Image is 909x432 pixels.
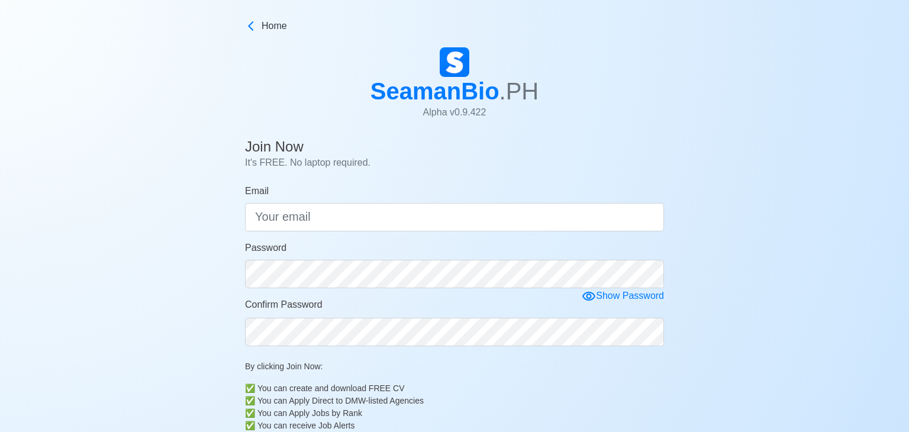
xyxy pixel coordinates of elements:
a: Home [245,19,664,33]
img: Logo [440,47,469,77]
div: Show Password [582,289,664,304]
b: ✅ [245,407,255,420]
b: ✅ [245,395,255,407]
a: SeamanBio.PHAlpha v0.9.422 [370,47,539,129]
div: You can Apply Direct to DMW-listed Agencies [257,395,664,407]
b: ✅ [245,382,255,395]
div: You can create and download FREE CV [257,382,664,395]
span: Email [245,186,269,196]
span: Confirm Password [245,299,323,310]
p: By clicking Join Now: [245,360,664,373]
div: You can receive Job Alerts [257,420,664,432]
span: Password [245,243,286,253]
h4: Join Now [245,138,664,156]
div: You can Apply Jobs by Rank [257,407,664,420]
p: It's FREE. No laptop required. [245,156,664,170]
span: Home [262,19,287,33]
span: .PH [499,78,539,104]
h1: SeamanBio [370,77,539,105]
b: ✅ [245,420,255,432]
p: Alpha v 0.9.422 [370,105,539,120]
input: Your email [245,203,664,231]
